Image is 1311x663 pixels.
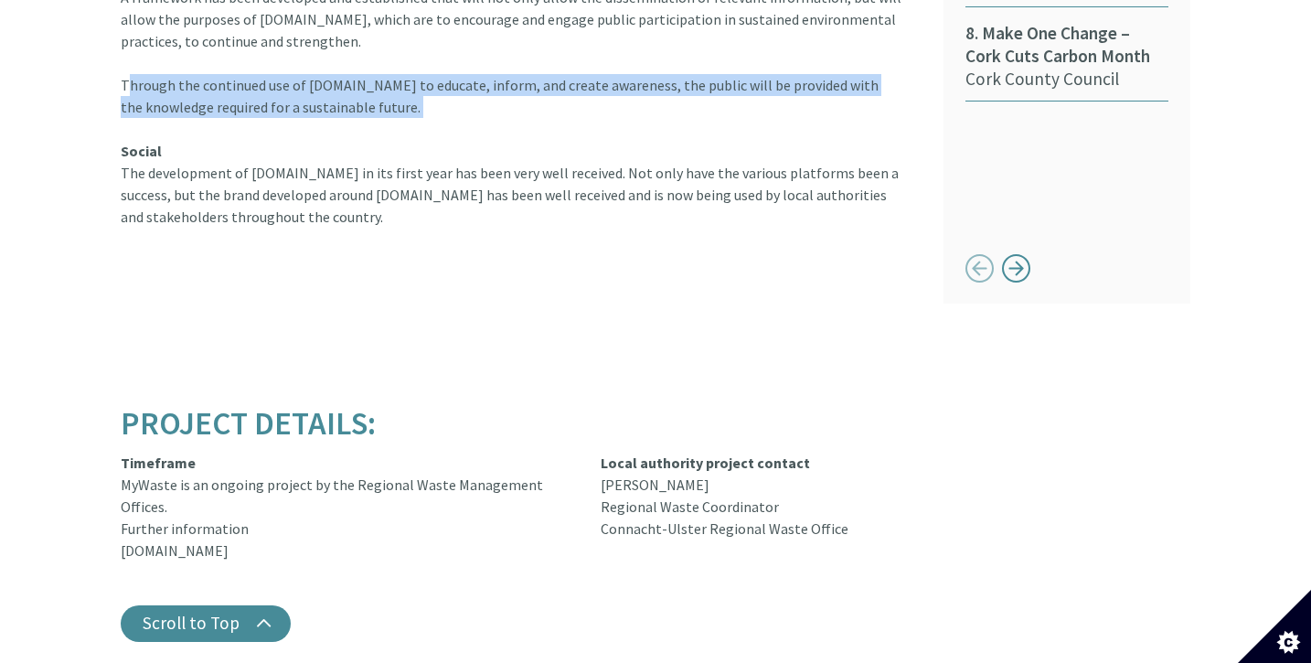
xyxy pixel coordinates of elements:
strong: Local authority project contact [601,454,810,472]
span: 8. Make One Change – Cork Cuts Carbon Month [965,22,1168,68]
button: Scroll to Top [121,605,291,642]
button: Set cookie preferences [1238,590,1311,663]
h2: Project Details: [121,406,916,442]
a: 8. Make One Change – Cork Cuts Carbon MonthCork County Council [965,22,1168,102]
div: [PERSON_NAME] Regional Waste Coordinator Connacht-Ulster Regional Waste Office [601,452,916,561]
strong: Timeframe [121,454,196,472]
div: MyWaste is an ongoing project by the Regional Waste Management Offices. Further information [DOMA... [121,452,573,561]
strong: Social [121,142,162,160]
